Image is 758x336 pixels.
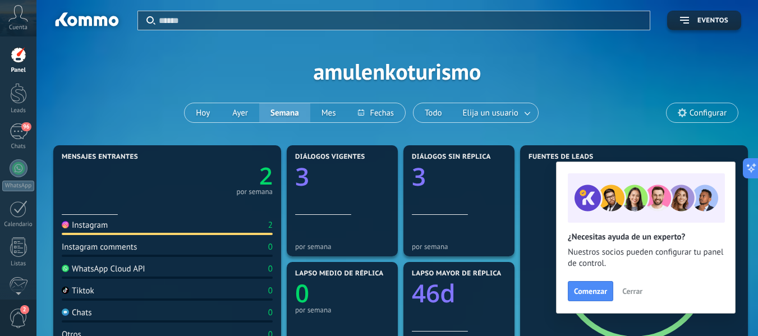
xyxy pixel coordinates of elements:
[617,283,647,300] button: Cerrar
[295,153,365,161] span: Diálogos vigentes
[2,221,35,228] div: Calendario
[412,153,491,161] span: Diálogos sin réplica
[347,103,405,122] button: Fechas
[9,24,27,31] span: Cuenta
[2,181,34,191] div: WhatsApp
[295,276,309,310] text: 0
[568,247,724,269] span: Nuestros socios pueden configurar tu panel de control.
[62,220,108,231] div: Instagram
[268,307,273,318] div: 0
[167,160,273,192] a: 2
[568,281,613,301] button: Comenzar
[221,103,259,122] button: Ayer
[574,287,607,295] span: Comenzar
[268,242,273,252] div: 0
[412,242,506,251] div: por semana
[412,159,426,193] text: 3
[62,309,69,316] img: Chats
[295,242,389,251] div: por semana
[568,232,724,242] h2: ¿Necesitas ayuda de un experto?
[295,306,389,314] div: por semana
[62,286,94,296] div: Tiktok
[667,11,741,30] button: Eventos
[21,122,31,131] span: 96
[259,160,273,192] text: 2
[622,287,642,295] span: Cerrar
[2,260,35,268] div: Listas
[529,153,594,161] span: Fuentes de leads
[62,307,92,318] div: Chats
[697,17,728,25] span: Eventos
[259,103,310,122] button: Semana
[185,103,221,122] button: Hoy
[412,270,501,278] span: Lapso mayor de réplica
[268,286,273,296] div: 0
[412,276,506,310] a: 46d
[268,220,273,231] div: 2
[453,103,538,122] button: Elija un usuario
[295,159,309,193] text: 3
[295,270,384,278] span: Lapso medio de réplica
[2,143,35,150] div: Chats
[690,108,727,118] span: Configurar
[236,189,273,195] div: por semana
[414,103,453,122] button: Todo
[461,105,521,121] span: Elija un usuario
[2,107,35,114] div: Leads
[268,264,273,274] div: 0
[310,103,347,122] button: Mes
[62,153,138,161] span: Mensajes entrantes
[62,242,137,252] div: Instagram comments
[2,67,35,74] div: Panel
[62,265,69,272] img: WhatsApp Cloud API
[412,276,456,310] text: 46d
[62,287,69,294] img: Tiktok
[62,264,145,274] div: WhatsApp Cloud API
[62,221,69,228] img: Instagram
[20,305,29,314] span: 2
